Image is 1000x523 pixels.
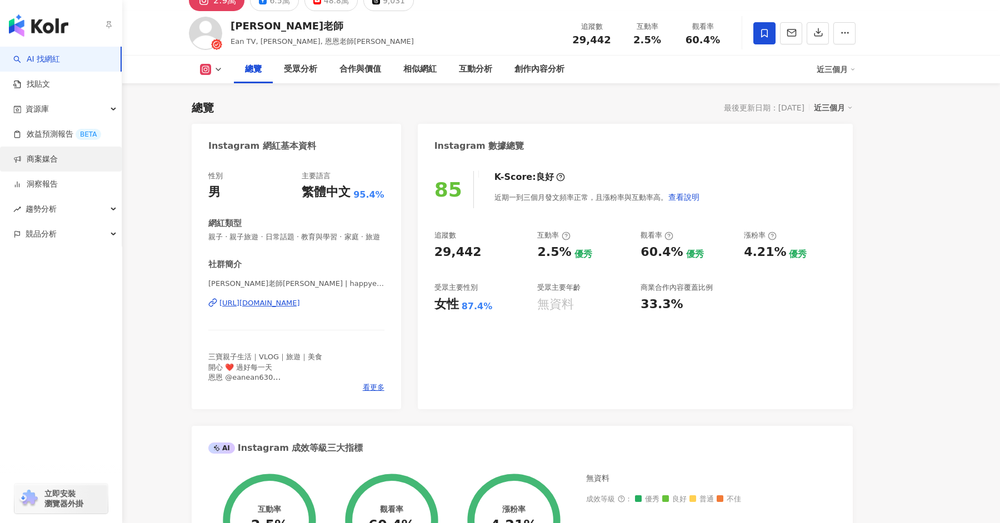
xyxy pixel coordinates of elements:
[208,353,371,431] span: 三寶親子生活｜VLOG｜旅遊｜美食 開心 ❤️ 過好每一天 恩恩 @eanean630 安安 @cuteann0115 均均 @jyun.jyun1103 [PERSON_NAME] @june...
[744,244,786,261] div: 4.21%
[26,222,57,247] span: 競品分析
[537,230,570,240] div: 互動率
[494,171,565,183] div: K-Score :
[26,97,49,122] span: 資源庫
[192,100,214,115] div: 總覽
[686,248,704,260] div: 優秀
[537,283,581,293] div: 受眾主要年齡
[219,298,300,308] div: [URL][DOMAIN_NAME]
[13,179,58,190] a: 洞察報告
[231,19,414,33] div: [PERSON_NAME]老師
[586,473,836,484] div: 無資料
[668,193,699,202] span: 查看說明
[380,505,403,514] div: 觀看率
[633,34,661,46] span: 2.5%
[686,34,720,46] span: 60.4%
[208,259,242,270] div: 社群簡介
[571,21,613,32] div: 追蹤數
[536,171,554,183] div: 良好
[574,248,592,260] div: 優秀
[208,171,223,181] div: 性別
[434,230,456,240] div: 追蹤數
[641,283,713,293] div: 商業合作內容覆蓋比例
[641,230,673,240] div: 觀看率
[13,154,58,165] a: 商案媒合
[208,140,316,152] div: Instagram 網紅基本資料
[724,103,804,112] div: 最後更新日期：[DATE]
[641,244,683,261] div: 60.4%
[434,296,459,313] div: 女性
[363,383,384,393] span: 看更多
[434,178,462,201] div: 85
[626,21,668,32] div: 互動率
[641,296,683,313] div: 33.3%
[18,490,39,507] img: chrome extension
[434,244,482,261] div: 29,442
[13,79,50,90] a: 找貼文
[572,34,611,46] span: 29,442
[668,186,700,208] button: 查看說明
[682,21,724,32] div: 觀看率
[208,218,242,229] div: 網紅類型
[817,61,856,78] div: 近三個月
[208,279,384,289] span: [PERSON_NAME]老師[PERSON_NAME] | happyeantv
[13,205,21,213] span: rise
[514,63,564,76] div: 創作內容分析
[662,495,687,504] span: 良好
[13,129,101,140] a: 效益預測報告BETA
[26,197,57,222] span: 趨勢分析
[462,300,493,313] div: 87.4%
[339,63,381,76] div: 合作與價值
[537,296,574,313] div: 無資料
[502,505,526,514] div: 漲粉率
[13,54,60,65] a: searchAI 找網紅
[245,63,262,76] div: 總覽
[9,14,68,37] img: logo
[459,63,492,76] div: 互動分析
[44,489,83,509] span: 立即安裝 瀏覽器外掛
[302,184,351,201] div: 繁體中文
[302,171,331,181] div: 主要語言
[208,184,221,201] div: 男
[635,495,659,504] span: 優秀
[258,505,281,514] div: 互動率
[689,495,714,504] span: 普通
[353,189,384,201] span: 95.4%
[284,63,317,76] div: 受眾分析
[744,230,777,240] div: 漲粉率
[403,63,437,76] div: 相似網紅
[717,495,741,504] span: 不佳
[434,140,524,152] div: Instagram 數據總覽
[537,244,571,261] div: 2.5%
[208,442,235,454] div: AI
[789,248,807,260] div: 優秀
[814,100,853,115] div: 近三個月
[494,186,700,208] div: 近期一到三個月發文頻率正常，且漲粉率與互動率高。
[14,484,108,514] a: chrome extension立即安裝 瀏覽器外掛
[208,442,363,454] div: Instagram 成效等級三大指標
[231,37,414,46] span: Ean TV, [PERSON_NAME], 恩恩老師[PERSON_NAME]
[189,17,222,50] img: KOL Avatar
[586,495,836,504] div: 成效等級 ：
[434,283,478,293] div: 受眾主要性別
[208,232,384,242] span: 親子 · 親子旅遊 · 日常話題 · 教育與學習 · 家庭 · 旅遊
[208,298,384,308] a: [URL][DOMAIN_NAME]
